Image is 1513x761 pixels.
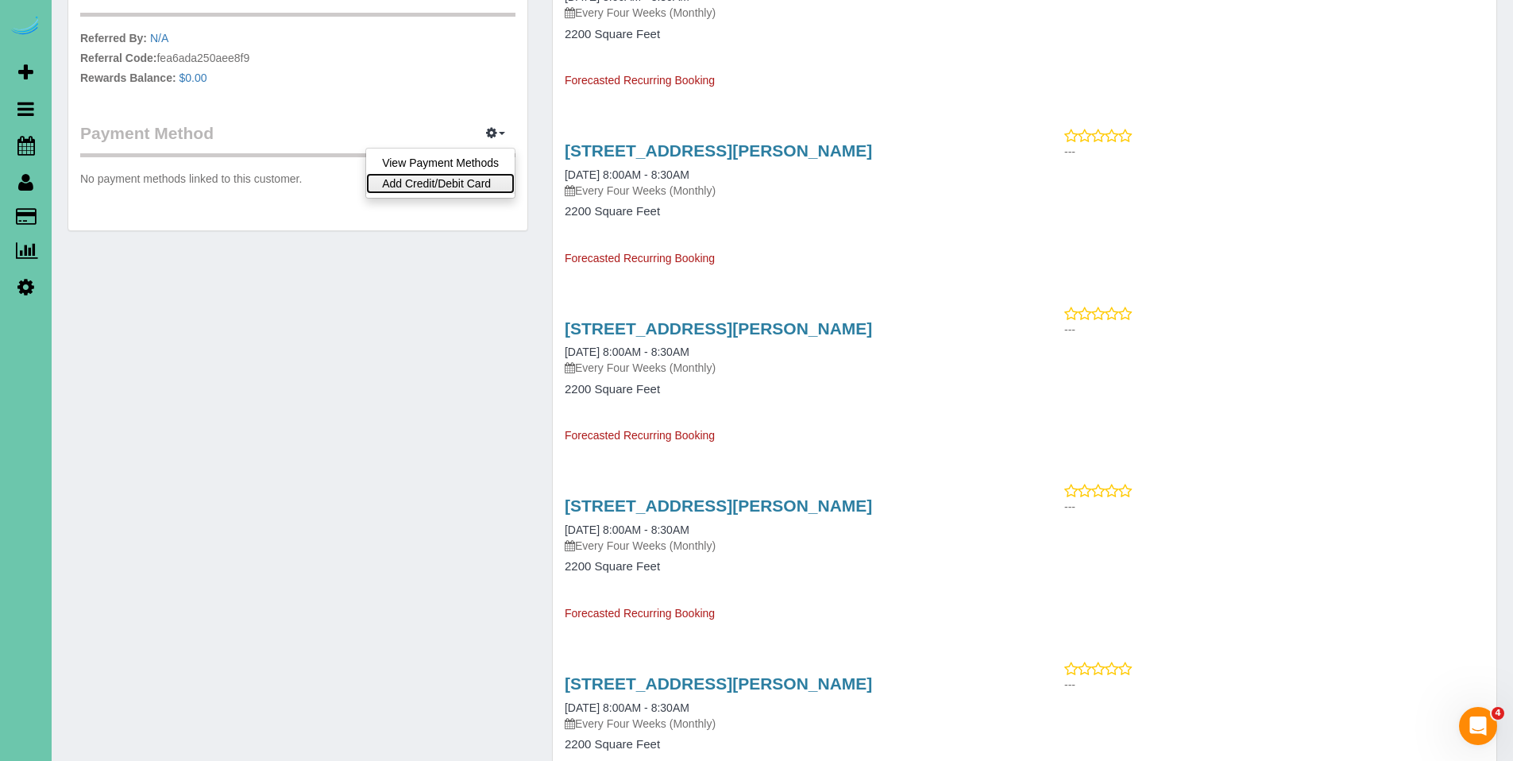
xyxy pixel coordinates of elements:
[565,701,689,714] a: [DATE] 8:00AM - 8:30AM
[565,674,872,693] a: [STREET_ADDRESS][PERSON_NAME]
[565,496,872,515] a: [STREET_ADDRESS][PERSON_NAME]
[565,74,715,87] span: Forecasted Recurring Booking
[565,346,689,358] a: [DATE] 8:00AM - 8:30AM
[80,50,156,66] label: Referral Code:
[565,252,715,265] span: Forecasted Recurring Booking
[565,738,1013,751] h4: 2200 Square Feet
[565,538,1013,554] p: Every Four Weeks (Monthly)
[565,607,715,620] span: Forecasted Recurring Booking
[1492,707,1504,720] span: 4
[366,153,515,173] a: View Payment Methods
[80,122,515,157] legend: Payment Method
[565,716,1013,732] p: Every Four Weeks (Monthly)
[565,429,715,442] span: Forecasted Recurring Booking
[565,360,1013,376] p: Every Four Weeks (Monthly)
[1459,707,1497,745] iframe: Intercom live chat
[10,16,41,38] img: Automaid Logo
[565,319,872,338] a: [STREET_ADDRESS][PERSON_NAME]
[1064,499,1484,515] p: ---
[80,30,515,90] p: fea6ada250aee8f9
[565,523,689,536] a: [DATE] 8:00AM - 8:30AM
[179,71,207,84] a: $0.00
[565,383,1013,396] h4: 2200 Square Feet
[80,30,147,46] label: Referred By:
[565,141,872,160] a: [STREET_ADDRESS][PERSON_NAME]
[1064,677,1484,693] p: ---
[80,171,515,187] p: No payment methods linked to this customer.
[80,70,176,86] label: Rewards Balance:
[565,183,1013,199] p: Every Four Weeks (Monthly)
[1064,144,1484,160] p: ---
[565,205,1013,218] h4: 2200 Square Feet
[366,173,515,194] a: Add Credit/Debit Card
[565,28,1013,41] h4: 2200 Square Feet
[565,560,1013,574] h4: 2200 Square Feet
[150,32,168,44] a: N/A
[565,5,1013,21] p: Every Four Weeks (Monthly)
[1064,322,1484,338] p: ---
[565,168,689,181] a: [DATE] 8:00AM - 8:30AM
